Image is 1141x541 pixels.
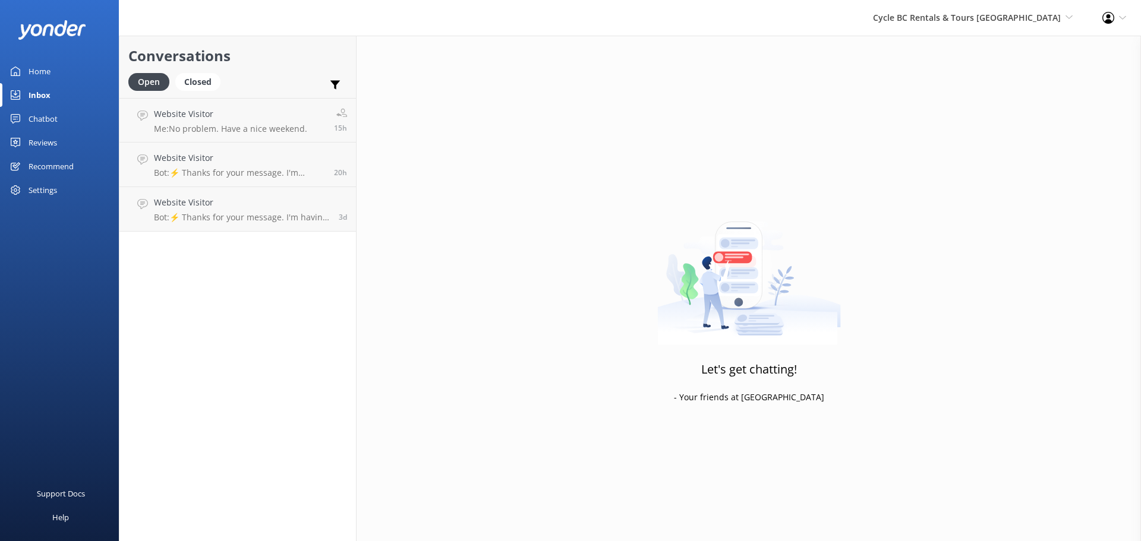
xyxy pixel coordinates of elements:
[339,212,347,222] span: Sep 24 2025 05:26pm (UTC -07:00) America/Tijuana
[29,154,74,178] div: Recommend
[119,143,356,187] a: Website VisitorBot:⚡ Thanks for your message. I'm having a difficult time finding the right answe...
[29,178,57,202] div: Settings
[29,59,51,83] div: Home
[18,20,86,40] img: yonder-white-logo.png
[334,123,347,133] span: Sep 27 2025 05:40pm (UTC -07:00) America/Tijuana
[128,45,347,67] h2: Conversations
[29,83,51,107] div: Inbox
[119,98,356,143] a: Website VisitorMe:No problem. Have a nice weekend.15h
[674,391,824,404] p: - Your friends at [GEOGRAPHIC_DATA]
[873,12,1061,23] span: Cycle BC Rentals & Tours [GEOGRAPHIC_DATA]
[119,187,356,232] a: Website VisitorBot:⚡ Thanks for your message. I'm having a difficult time finding the right answe...
[701,360,797,379] h3: Let's get chatting!
[175,73,220,91] div: Closed
[657,197,841,345] img: artwork of a man stealing a conversation from at giant smartphone
[37,482,85,505] div: Support Docs
[334,167,347,178] span: Sep 27 2025 01:06pm (UTC -07:00) America/Tijuana
[128,73,169,91] div: Open
[154,124,307,134] p: Me: No problem. Have a nice weekend.
[52,505,69,529] div: Help
[128,75,175,88] a: Open
[154,151,325,164] h4: Website Visitor
[154,196,330,209] h4: Website Visitor
[29,107,58,131] div: Chatbot
[154,107,307,121] h4: Website Visitor
[175,75,226,88] a: Closed
[154,167,325,178] p: Bot: ⚡ Thanks for your message. I'm having a difficult time finding the right answer for you. Ple...
[154,212,330,223] p: Bot: ⚡ Thanks for your message. I'm having a difficult time finding the right answer for you. Ple...
[29,131,57,154] div: Reviews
